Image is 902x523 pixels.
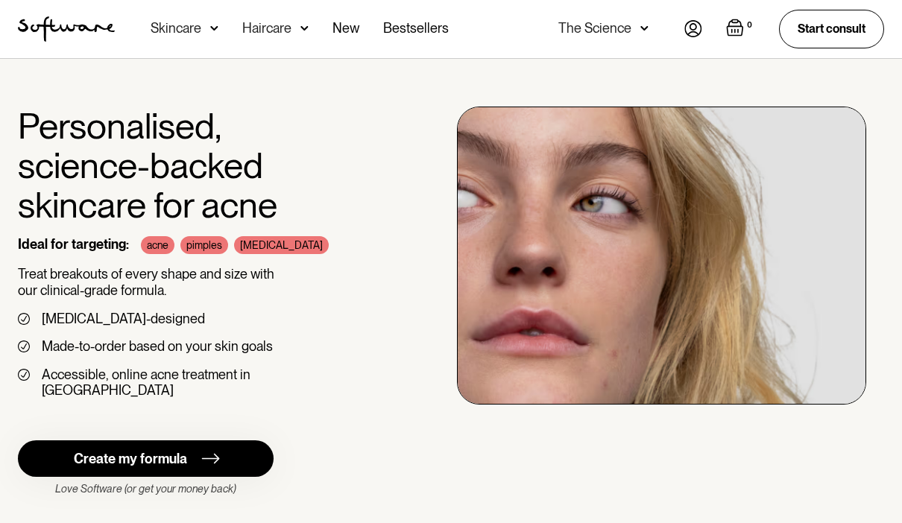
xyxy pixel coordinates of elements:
div: Made-to-order based on your skin goals [42,338,273,355]
img: Software Logo [18,16,115,42]
p: Treat breakouts of every shape and size with our clinical-grade formula. [18,266,372,298]
a: home [18,16,115,42]
div: Create my formula [74,451,187,467]
div: Love Software (or get your money back) [18,483,274,495]
a: Start consult [779,10,884,48]
div: Haircare [242,21,291,36]
div: Ideal for targeting: [18,236,129,254]
img: arrow down [300,21,309,36]
a: Create my formula [18,440,274,477]
div: Skincare [151,21,201,36]
h1: Personalised, science-backed skincare for acne [18,107,372,224]
div: [MEDICAL_DATA]-designed [42,311,205,327]
div: 0 [744,19,755,32]
img: arrow down [210,21,218,36]
div: pimples [180,236,228,254]
div: acne [141,236,174,254]
div: The Science [558,21,631,36]
div: Accessible, online acne treatment in [GEOGRAPHIC_DATA] [42,367,372,399]
a: Open cart [726,19,755,39]
img: arrow down [640,21,649,36]
div: [MEDICAL_DATA] [234,236,329,254]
